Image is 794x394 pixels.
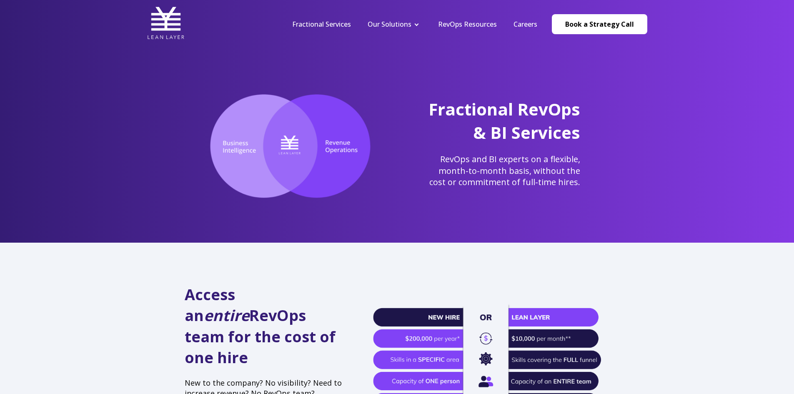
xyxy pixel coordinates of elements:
img: Lean Layer Logo [147,4,185,42]
a: Our Solutions [368,20,411,29]
a: Book a Strategy Call [552,14,647,34]
span: Access an RevOps team for the cost of one hire [185,284,336,368]
span: RevOps and BI experts on a flexible, month-to-month basis, without the cost or commitment of full... [429,153,580,188]
img: Lean Layer, the intersection of RevOps and Business Intelligence [197,94,383,199]
span: Fractional RevOps & BI Services [428,98,580,144]
a: Careers [513,20,537,29]
a: Fractional Services [292,20,351,29]
a: RevOps Resources [438,20,497,29]
div: Navigation Menu [284,20,546,29]
em: entire [204,305,249,326]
